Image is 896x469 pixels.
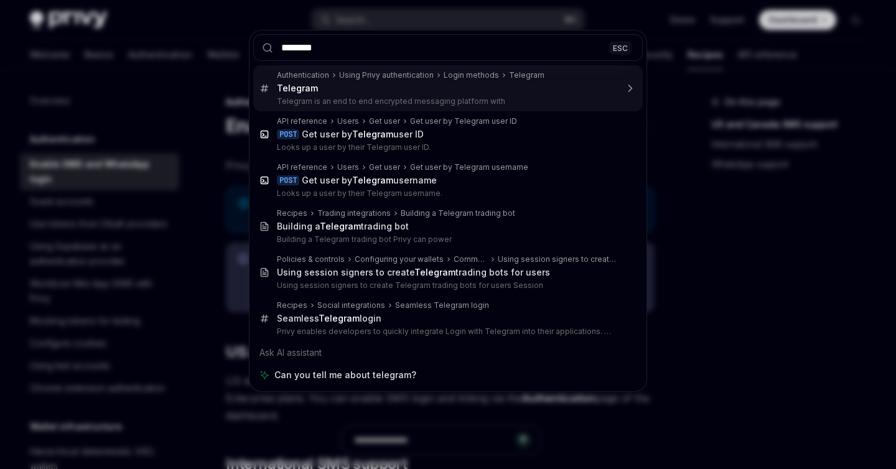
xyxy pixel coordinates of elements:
[319,313,360,323] b: Telegram
[498,254,617,264] div: Using session signers to create Telegram trading bots for users
[302,175,437,186] div: Get user by username
[369,116,400,126] div: Get user
[320,221,361,231] b: Telegram
[277,281,617,290] p: Using session signers to create Telegram trading bots for users Session
[277,70,329,80] div: Authentication
[277,267,550,278] div: Using session signers to create trading bots for users
[277,208,307,218] div: Recipes
[369,162,400,172] div: Get user
[277,96,617,106] p: Telegram is an end to end encrypted messaging platform with
[444,70,499,80] div: Login methods
[317,208,391,218] div: Trading integrations
[277,129,299,139] div: POST
[277,300,307,310] div: Recipes
[410,162,528,172] div: Get user by Telegram username
[277,234,617,244] p: Building a Telegram trading bot Privy can power
[339,70,434,80] div: Using Privy authentication
[337,116,359,126] div: Users
[337,162,359,172] div: Users
[277,313,381,324] div: Seamless login
[509,70,544,80] div: Telegram
[355,254,444,264] div: Configuring your wallets
[410,116,517,126] div: Get user by Telegram user ID
[277,142,617,152] p: Looks up a user by their Telegram user ID.
[352,129,393,139] b: Telegram
[395,300,489,310] div: Seamless Telegram login
[277,221,409,232] div: Building a trading bot
[414,267,455,277] b: Telegram
[274,369,416,381] span: Can you tell me about telegram?
[277,83,318,93] b: Telegram
[454,254,488,264] div: Common use cases
[277,162,327,172] div: API reference
[302,129,424,140] div: Get user by user ID
[253,341,643,364] div: Ask AI assistant
[352,175,393,185] b: Telegram
[317,300,385,310] div: Social integrations
[277,175,299,185] div: POST
[277,116,327,126] div: API reference
[277,254,345,264] div: Policies & controls
[277,188,617,198] p: Looks up a user by their Telegram username.
[609,41,632,54] div: ESC
[401,208,515,218] div: Building a Telegram trading bot
[277,327,617,337] p: Privy enables developers to quickly integrate Login with Telegram into their applications. With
